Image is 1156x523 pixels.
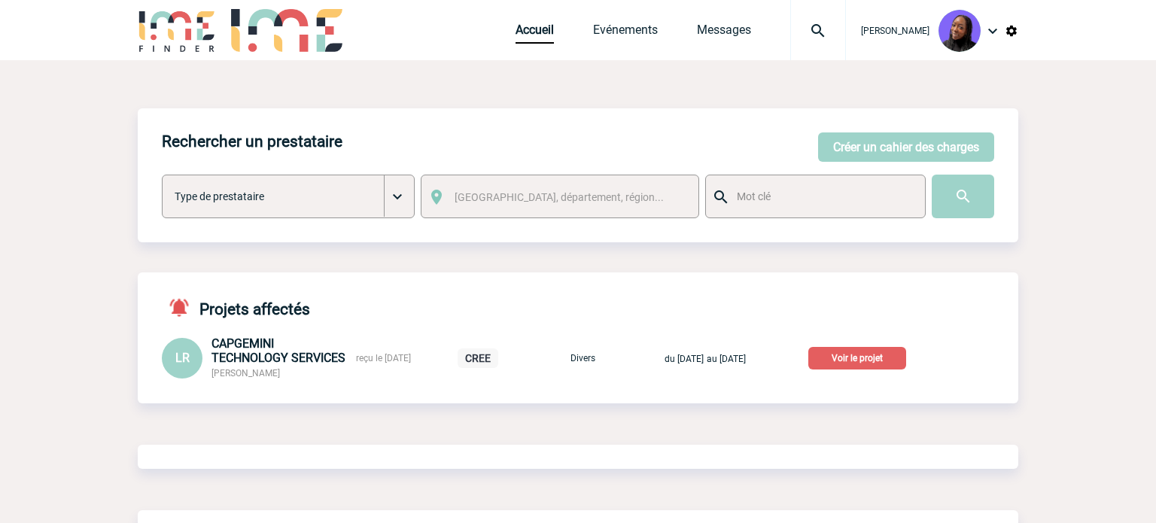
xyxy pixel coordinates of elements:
[733,187,911,206] input: Mot clé
[932,175,994,218] input: Submit
[162,296,310,318] h4: Projets affectés
[168,296,199,318] img: notifications-active-24-px-r.png
[593,23,658,44] a: Evénements
[162,132,342,151] h4: Rechercher un prestataire
[455,191,664,203] span: [GEOGRAPHIC_DATA], département, région...
[808,347,906,369] p: Voir le projet
[211,336,345,365] span: CAPGEMINI TECHNOLOGY SERVICES
[808,350,912,364] a: Voir le projet
[175,351,190,365] span: LR
[458,348,498,368] p: CREE
[138,9,216,52] img: IME-Finder
[697,23,751,44] a: Messages
[938,10,981,52] img: 131349-0.png
[545,353,620,363] p: Divers
[516,23,554,44] a: Accueil
[665,354,704,364] span: du [DATE]
[861,26,929,36] span: [PERSON_NAME]
[211,368,280,379] span: [PERSON_NAME]
[707,354,746,364] span: au [DATE]
[356,353,411,363] span: reçu le [DATE]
